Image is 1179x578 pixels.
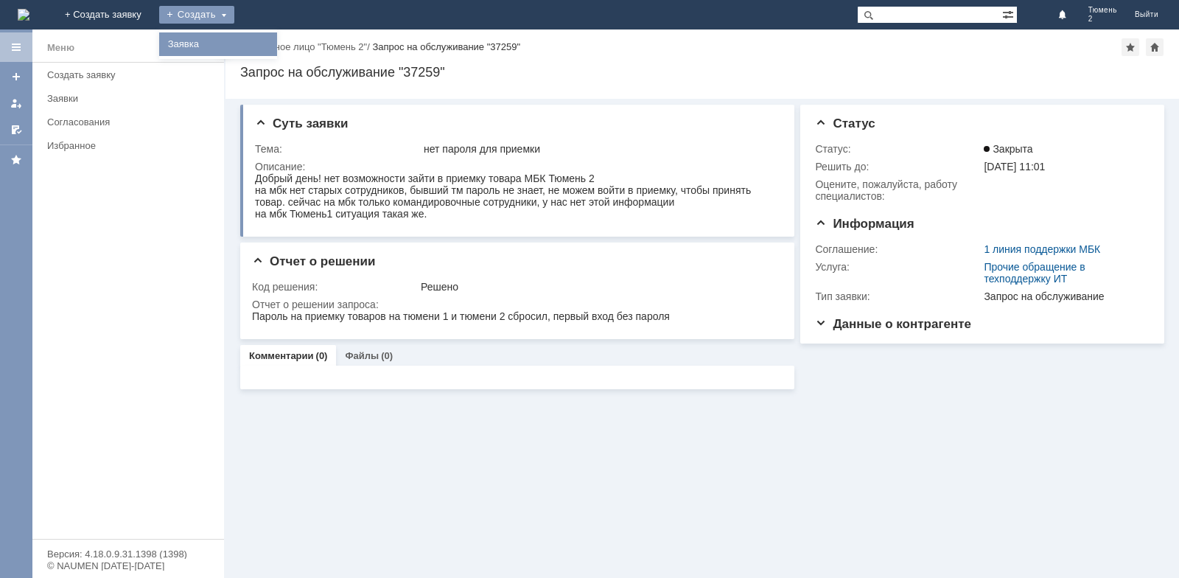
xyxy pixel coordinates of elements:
[41,63,221,86] a: Создать заявку
[815,217,914,231] span: Информация
[1122,38,1139,56] div: Добавить в избранное
[1088,6,1117,15] span: Тюмень
[984,143,1032,155] span: Закрыта
[240,41,372,52] div: /
[815,243,981,255] div: Соглашение:
[984,243,1100,255] a: 1 линия поддержки МБК
[815,178,981,202] div: Oцените, пожалуйста, работу специалистов:
[41,87,221,110] a: Заявки
[984,290,1143,302] div: Запрос на обслуживание
[47,116,215,128] div: Согласования
[47,140,199,151] div: Избранное
[4,91,28,115] a: Мои заявки
[255,161,777,173] div: Описание:
[47,39,74,57] div: Меню
[815,317,971,331] span: Данные о контрагенте
[984,261,1085,285] a: Прочие обращение в техподдержку ИТ
[984,161,1045,173] span: [DATE] 11:01
[1146,38,1164,56] div: Сделать домашней страницей
[47,69,215,80] div: Создать заявку
[4,118,28,142] a: Мои согласования
[815,161,981,173] div: Решить до:
[252,254,375,268] span: Отчет о решении
[18,9,29,21] img: logo
[162,35,274,53] a: Заявка
[424,143,774,155] div: нет пароля для приемки
[345,350,379,361] a: Файлы
[240,65,1164,80] div: Запрос на обслуживание "37259"
[252,299,777,310] div: Отчет о решении запроса:
[815,290,981,302] div: Тип заявки:
[381,350,393,361] div: (0)
[252,281,418,293] div: Код решения:
[1088,15,1117,24] span: 2
[47,561,209,571] div: © NAUMEN [DATE]-[DATE]
[815,261,981,273] div: Услуга:
[47,93,215,104] div: Заявки
[18,9,29,21] a: Перейти на домашнюю страницу
[41,111,221,133] a: Согласования
[372,41,520,52] div: Запрос на обслуживание "37259"
[159,6,234,24] div: Создать
[240,41,367,52] a: Контактное лицо "Тюмень 2"
[815,116,875,130] span: Статус
[47,549,209,559] div: Версия: 4.18.0.9.31.1398 (1398)
[421,281,774,293] div: Решено
[249,350,314,361] a: Комментарии
[316,350,328,361] div: (0)
[255,116,348,130] span: Суть заявки
[1002,7,1017,21] span: Расширенный поиск
[255,143,421,155] div: Тема:
[4,65,28,88] a: Создать заявку
[815,143,981,155] div: Статус:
